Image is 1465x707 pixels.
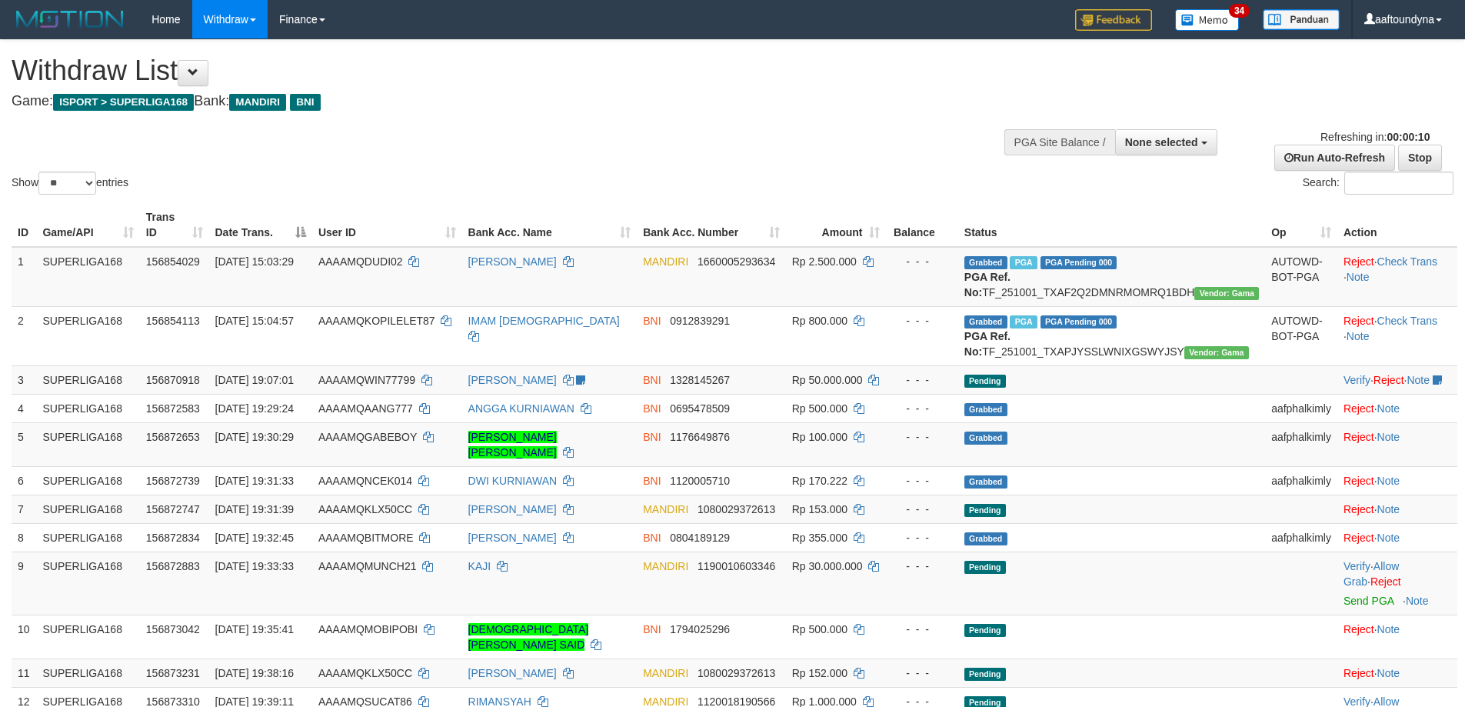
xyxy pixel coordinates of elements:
a: Reject [1343,315,1374,327]
span: [DATE] 19:33:33 [215,560,294,572]
span: 34 [1229,4,1250,18]
b: PGA Ref. No: [964,330,1011,358]
span: AAAAMQDUDI02 [318,255,403,268]
td: · · [1337,306,1457,365]
th: Bank Acc. Name: activate to sort column ascending [462,203,638,247]
a: [PERSON_NAME] [468,374,557,386]
a: Reject [1343,255,1374,268]
span: AAAAMQWIN77799 [318,374,415,386]
a: Reject [1343,475,1374,487]
a: [DEMOGRAPHIC_DATA][PERSON_NAME] SAID [468,623,589,651]
span: Refreshing in: [1320,131,1430,143]
span: MANDIRI [643,667,688,679]
span: BNI [643,475,661,487]
span: Marked by aafsoycanthlai [1010,256,1037,269]
span: BNI [643,623,661,635]
a: Reject [1343,667,1374,679]
a: Allow Grab [1343,560,1399,588]
td: aafphalkimly [1265,394,1337,422]
td: 6 [12,466,36,495]
span: 156872834 [146,532,200,544]
a: Reject [1370,575,1401,588]
span: Grabbed [964,475,1007,489]
span: Grabbed [964,532,1007,545]
span: Copy 1120005710 to clipboard [670,475,730,487]
td: · [1337,394,1457,422]
td: · [1337,523,1457,552]
span: Copy 0912839291 to clipboard [670,315,730,327]
span: Rp 2.500.000 [792,255,857,268]
td: · [1337,422,1457,466]
span: Pending [964,375,1006,388]
div: PGA Site Balance / [1004,129,1115,155]
td: 4 [12,394,36,422]
span: AAAAMQGABEBOY [318,431,417,443]
span: 156854029 [146,255,200,268]
span: [DATE] 19:31:39 [215,503,294,515]
span: [DATE] 19:29:24 [215,402,294,415]
td: 10 [12,615,36,659]
div: - - - [892,254,952,269]
a: [PERSON_NAME] [468,667,557,679]
th: Game/API: activate to sort column ascending [36,203,139,247]
td: SUPERLIGA168 [36,552,139,615]
a: Note [1347,271,1370,283]
span: Rp 500.000 [792,402,847,415]
span: Rp 170.222 [792,475,847,487]
th: Status [958,203,1265,247]
span: AAAAMQBITMORE [318,532,414,544]
span: MANDIRI [643,503,688,515]
span: 156872583 [146,402,200,415]
span: AAAAMQMUNCH21 [318,560,417,572]
th: Date Trans.: activate to sort column descending [209,203,312,247]
strong: 00:00:10 [1387,131,1430,143]
input: Search: [1344,172,1453,195]
div: - - - [892,502,952,517]
span: [DATE] 19:35:41 [215,623,294,635]
a: Note [1377,431,1400,443]
td: 11 [12,659,36,687]
span: Pending [964,561,1006,574]
span: MANDIRI [643,560,688,572]
td: SUPERLIGA168 [36,422,139,466]
h1: Withdraw List [12,55,961,86]
a: Note [1406,595,1429,607]
span: BNI [643,532,661,544]
select: Showentries [38,172,96,195]
a: Note [1377,475,1400,487]
div: - - - [892,372,952,388]
a: [PERSON_NAME] [468,255,557,268]
a: [PERSON_NAME] [468,503,557,515]
td: 5 [12,422,36,466]
span: [DATE] 19:31:33 [215,475,294,487]
span: Grabbed [964,256,1007,269]
label: Show entries [12,172,128,195]
span: Grabbed [964,432,1007,445]
span: 156872653 [146,431,200,443]
span: 156870918 [146,374,200,386]
label: Search: [1303,172,1453,195]
a: [PERSON_NAME] [PERSON_NAME] [468,431,557,459]
th: Trans ID: activate to sort column ascending [140,203,209,247]
span: Copy 1328145267 to clipboard [670,374,730,386]
div: - - - [892,622,952,637]
a: Note [1377,667,1400,679]
span: Grabbed [964,315,1007,328]
span: Rp 500.000 [792,623,847,635]
a: Run Auto-Refresh [1274,145,1395,171]
td: AUTOWD-BOT-PGA [1265,247,1337,307]
h4: Game: Bank: [12,94,961,109]
span: AAAAMQKLX50CC [318,503,412,515]
td: · [1337,495,1457,523]
a: Reject [1343,503,1374,515]
span: Copy 1080029372613 to clipboard [698,503,775,515]
th: Amount: activate to sort column ascending [786,203,886,247]
td: AUTOWD-BOT-PGA [1265,306,1337,365]
span: Copy 1794025296 to clipboard [670,623,730,635]
span: BNI [290,94,320,111]
a: Reject [1343,431,1374,443]
td: · · [1337,247,1457,307]
td: SUPERLIGA168 [36,394,139,422]
td: 9 [12,552,36,615]
td: SUPERLIGA168 [36,615,139,659]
